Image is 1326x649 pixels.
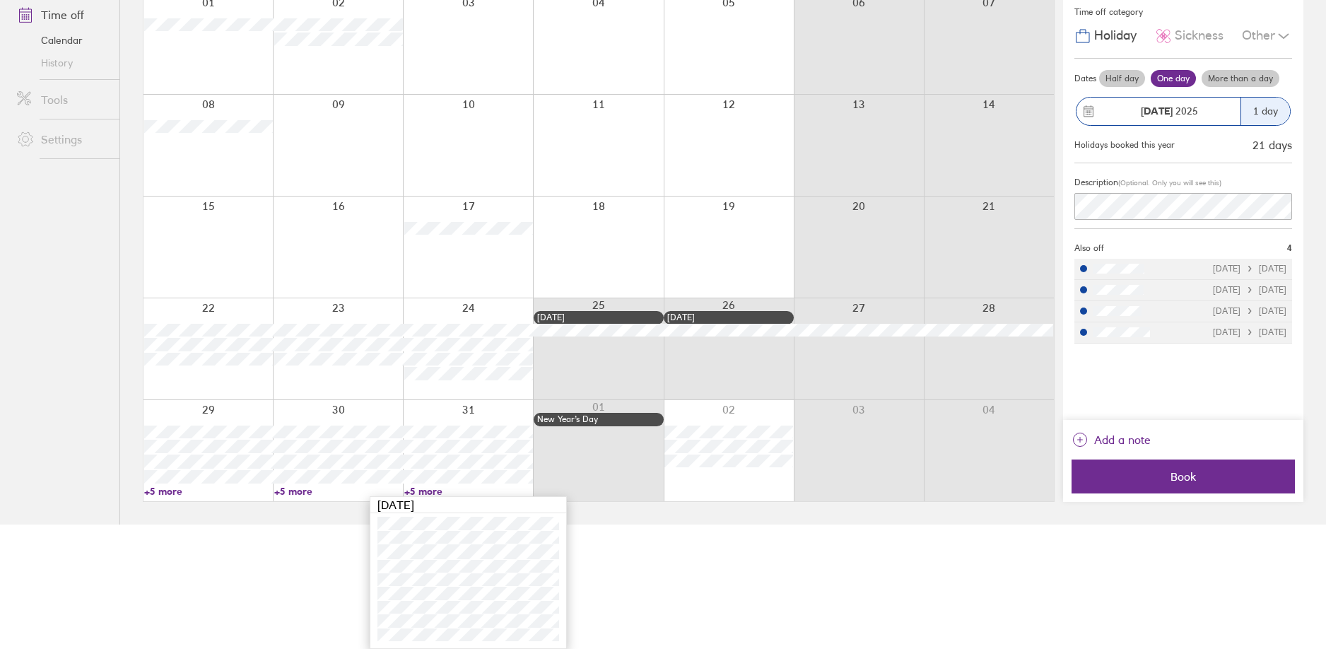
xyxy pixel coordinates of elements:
div: 21 days [1252,139,1292,151]
div: [DATE] [DATE] [1213,327,1286,337]
span: Description [1074,177,1118,187]
label: More than a day [1202,70,1279,87]
div: New Year’s Day [537,414,660,424]
a: History [6,52,119,74]
span: Also off [1074,243,1104,253]
a: Tools [6,86,119,114]
span: Sickness [1175,28,1224,43]
a: Time off [6,1,119,29]
div: [DATE] [370,497,566,513]
label: Half day [1099,70,1145,87]
a: +5 more [274,485,403,498]
span: Book [1081,470,1285,483]
div: [DATE] [537,312,660,322]
div: Time off category [1074,1,1292,23]
button: [DATE] 20251 day [1074,90,1292,133]
span: 4 [1287,243,1292,253]
a: +5 more [404,485,533,498]
span: Add a note [1094,428,1151,451]
div: [DATE] [DATE] [1213,306,1286,316]
div: Holidays booked this year [1074,140,1175,150]
span: (Optional. Only you will see this) [1118,178,1221,187]
div: [DATE] [667,312,790,322]
div: Other [1242,23,1292,49]
a: +5 more [144,485,273,498]
div: [DATE] [DATE] [1213,264,1286,274]
button: Add a note [1072,428,1151,451]
strong: [DATE] [1141,105,1173,117]
a: Calendar [6,29,119,52]
label: One day [1151,70,1196,87]
span: 2025 [1141,105,1198,117]
span: Holiday [1094,28,1137,43]
button: Book [1072,460,1295,493]
span: Dates [1074,74,1096,83]
a: Settings [6,125,119,153]
div: [DATE] [DATE] [1213,285,1286,295]
div: 1 day [1240,98,1290,125]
